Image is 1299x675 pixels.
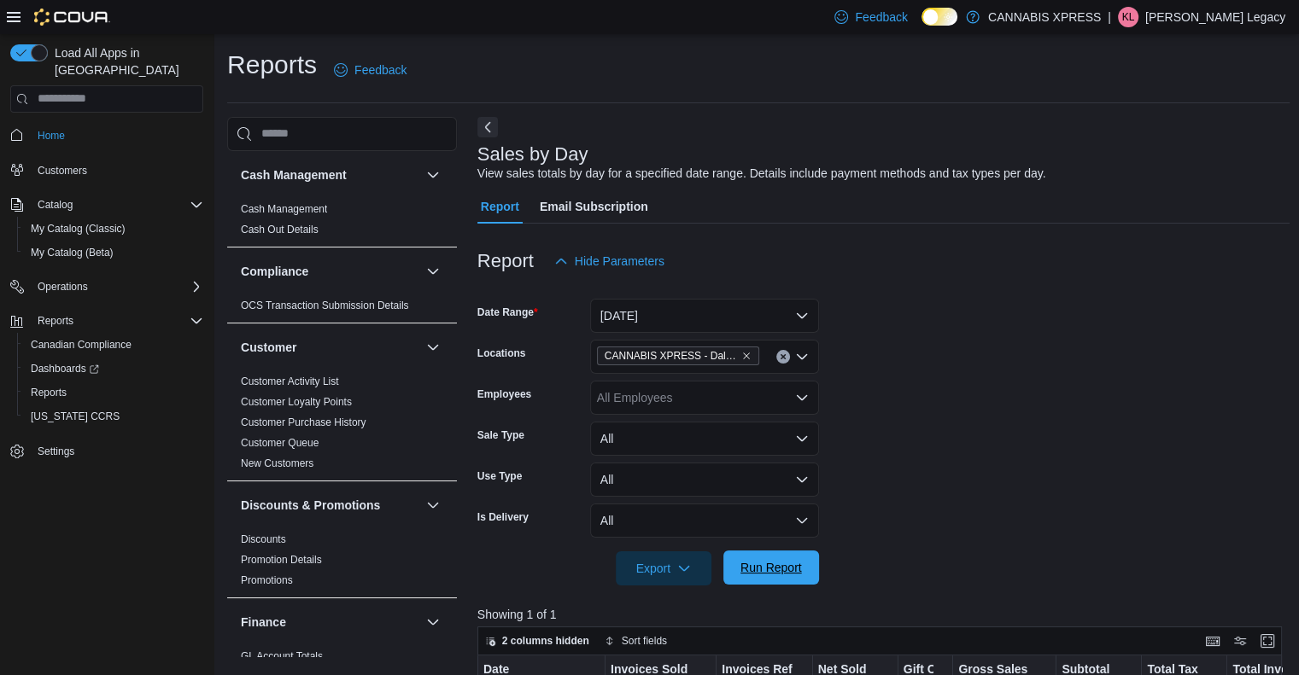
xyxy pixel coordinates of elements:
[598,631,674,651] button: Sort fields
[477,251,534,271] h3: Report
[1257,631,1278,651] button: Enter fullscreen
[24,382,73,403] a: Reports
[855,9,907,26] span: Feedback
[241,300,409,311] a: OCS Transaction Submission Details
[31,160,94,181] a: Customers
[24,382,203,403] span: Reports
[477,144,588,165] h3: Sales by Day
[24,242,203,263] span: My Catalog (Beta)
[31,441,81,462] a: Settings
[241,614,286,631] h3: Finance
[423,261,443,282] button: Compliance
[241,202,327,216] span: Cash Management
[241,395,352,409] span: Customer Loyalty Points
[241,375,339,387] a: Customer Activity List
[31,410,120,423] span: [US_STATE] CCRS
[227,529,457,597] div: Discounts & Promotions
[477,117,498,137] button: Next
[477,606,1290,623] p: Showing 1 of 1
[241,436,319,450] span: Customer Queue
[24,335,138,355] a: Canadian Compliance
[590,299,819,333] button: [DATE]
[241,396,352,408] a: Customer Loyalty Points
[1108,7,1111,27] p: |
[31,276,203,297] span: Operations
[575,253,664,270] span: Hide Parameters
[605,347,738,364] span: CANNABIS XPRESS - Dalhousie ([PERSON_NAME][GEOGRAPHIC_DATA])
[477,387,531,401] label: Employees
[241,203,327,215] a: Cash Management
[24,218,203,239] span: My Catalog (Classic)
[31,195,79,215] button: Catalog
[597,346,759,365] span: CANNABIS XPRESS - Dalhousie (William Street)
[241,574,293,586] a: Promotions
[24,218,132,239] a: My Catalog (Classic)
[3,158,210,183] button: Customers
[24,406,126,427] a: [US_STATE] CCRS
[241,166,419,183] button: Cash Management
[922,8,957,26] input: Dark Mode
[477,346,526,360] label: Locations
[423,337,443,358] button: Customer
[31,311,80,331] button: Reports
[776,350,790,364] button: Clear input
[241,416,366,428] a: Customer Purchase History
[354,61,407,79] span: Feedback
[241,532,286,546] span: Discounts
[241,375,339,388] span: Customer Activity List
[795,391,809,404] button: Open list of options
[38,164,87,177] span: Customers
[423,612,443,632] button: Finance
[1230,631,1250,651] button: Display options
[241,263,419,280] button: Compliance
[24,335,203,355] span: Canadian Compliance
[17,357,210,381] a: Dashboards
[24,242,120,263] a: My Catalog (Beta)
[24,358,106,379] a: Dashboards
[423,495,443,515] button: Discounts & Promotions
[31,386,67,399] span: Reports
[241,554,322,566] a: Promotion Details
[38,280,88,294] span: Operations
[241,649,323,663] span: GL Account Totals
[3,193,210,217] button: Catalog
[38,314,73,328] span: Reports
[477,305,538,319] label: Date Range
[241,573,293,587] span: Promotions
[590,463,819,497] button: All
[590,503,819,538] button: All
[1118,7,1138,27] div: Kevin Legacy
[241,437,319,449] a: Customer Queue
[241,497,419,514] button: Discounts & Promotions
[34,9,110,26] img: Cova
[590,422,819,456] button: All
[17,333,210,357] button: Canadian Compliance
[423,165,443,185] button: Cash Management
[31,338,132,352] span: Canadian Compliance
[38,445,74,458] span: Settings
[241,614,419,631] button: Finance
[31,125,203,146] span: Home
[241,457,313,469] a: New Customers
[740,559,802,576] span: Run Report
[241,299,409,312] span: OCS Transaction Submission Details
[31,276,95,297] button: Operations
[31,440,203,462] span: Settings
[31,195,203,215] span: Catalog
[227,48,317,82] h1: Reports
[227,199,457,247] div: Cash Management
[241,166,347,183] h3: Cash Management
[477,165,1046,183] div: View sales totals by day for a specified date range. Details include payment methods and tax type...
[241,339,296,356] h3: Customer
[17,241,210,265] button: My Catalog (Beta)
[3,439,210,463] button: Settings
[626,551,701,585] span: Export
[31,362,99,375] span: Dashboards
[478,631,596,651] button: 2 columns hidden
[10,116,203,509] nav: Complex example
[38,198,73,212] span: Catalog
[241,263,308,280] h3: Compliance
[477,428,524,442] label: Sale Type
[241,457,313,470] span: New Customers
